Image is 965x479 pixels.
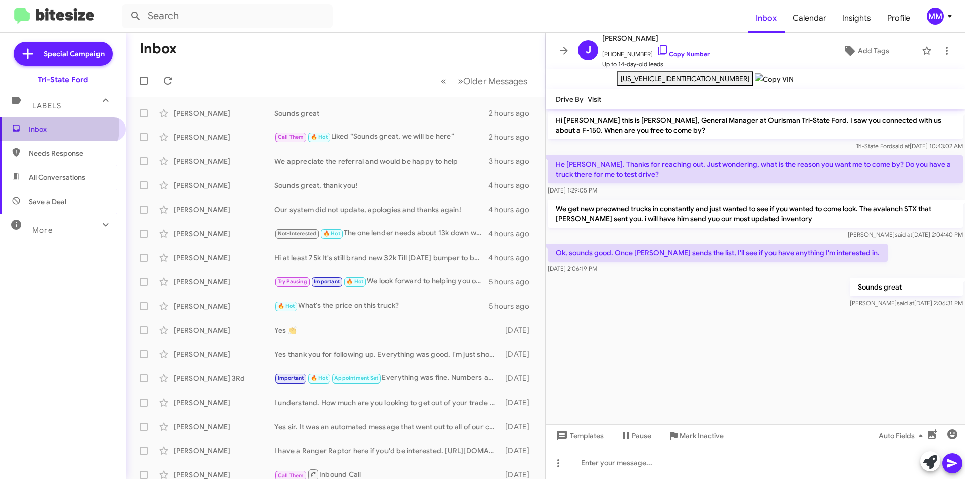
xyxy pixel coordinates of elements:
[274,300,489,312] div: What's the price on this truck?
[500,446,537,456] div: [DATE]
[274,349,500,359] div: Yes thank you for following up. Everything was good. I'm just shopping around a little.
[274,180,488,190] div: Sounds great, thank you!
[122,4,333,28] input: Search
[278,278,307,285] span: Try Pausing
[274,446,500,456] div: I have a Ranger Raptor here if you'd be interested. [URL][DOMAIN_NAME]
[680,427,724,445] span: Mark Inactive
[29,148,114,158] span: Needs Response
[174,253,274,263] div: [PERSON_NAME]
[274,228,488,239] div: The one lender needs about 13k down with the negative equity to purchase the 2019
[38,75,88,85] div: Tri-State Ford
[548,155,963,183] p: He [PERSON_NAME]. Thanks for reaching out. Just wondering, what is the reason you want me to come...
[871,427,935,445] button: Auto Fields
[174,325,274,335] div: [PERSON_NAME]
[274,108,489,118] div: Sounds great
[918,8,954,25] button: MM
[311,375,328,381] span: 🔥 Hot
[274,422,500,432] div: Yes sir. It was an automated message that went out to all of our customers in our database.
[463,76,527,87] span: Older Messages
[274,253,488,263] div: Hi at least 75k It's still brand new 32k Till [DATE] bumper to bumper warranty
[274,372,500,384] div: Everything was fine. Numbers are the issue. My trade has alot of negative equity.
[657,50,710,58] a: Copy Number
[586,42,591,58] span: J
[500,349,537,359] div: [DATE]
[29,124,114,134] span: Inbox
[785,4,834,33] a: Calendar
[489,132,537,142] div: 2 hours ago
[488,205,537,215] div: 4 hours ago
[174,108,274,118] div: [PERSON_NAME]
[314,278,340,285] span: Important
[858,42,889,60] span: Add Tags
[274,131,489,143] div: Liked “Sounds great, we will be here”
[755,73,794,85] img: Copy VIN
[548,186,597,194] span: [DATE] 1:29:05 PM
[174,229,274,239] div: [PERSON_NAME]
[548,265,597,272] span: [DATE] 2:06:19 PM
[588,94,601,104] span: Visit
[278,472,304,479] span: Call Them
[32,226,53,235] span: More
[554,427,604,445] span: Templates
[556,94,584,104] span: Drive By
[850,278,963,296] p: Sounds great
[500,325,537,335] div: [DATE]
[814,42,917,60] button: Add Tags
[441,75,446,87] span: «
[140,41,177,57] h1: Inbox
[274,325,500,335] div: Yes 👏
[174,446,274,456] div: [PERSON_NAME]
[174,205,274,215] div: [PERSON_NAME]
[489,301,537,311] div: 5 hours ago
[174,373,274,384] div: [PERSON_NAME] 3Rd
[895,231,912,238] span: said at
[488,180,537,190] div: 4 hours ago
[323,230,340,237] span: 🔥 Hot
[458,75,463,87] span: »
[278,303,295,309] span: 🔥 Hot
[334,375,378,381] span: Appointment Set
[488,253,537,263] div: 4 hours ago
[612,427,659,445] button: Pause
[29,197,66,207] span: Save a Deal
[834,4,879,33] a: Insights
[748,4,785,33] span: Inbox
[546,427,612,445] button: Templates
[274,276,489,288] div: We look forward to helping you out. Just let us know
[174,132,274,142] div: [PERSON_NAME]
[32,101,61,110] span: Labels
[174,277,274,287] div: [PERSON_NAME]
[278,134,304,140] span: Call Them
[500,398,537,408] div: [DATE]
[500,373,537,384] div: [DATE]
[452,71,533,91] button: Next
[879,4,918,33] a: Profile
[14,42,113,66] a: Special Campaign
[274,398,500,408] div: I understand. How much are you looking to get out of your trade in? I can see if we can put a num...
[29,172,85,182] span: All Conversations
[632,427,651,445] span: Pause
[278,230,317,237] span: Not-Interested
[435,71,452,91] button: Previous
[488,229,537,239] div: 4 hours ago
[617,71,753,86] button: [US_VEHICLE_IDENTIFICATION_NUMBER]
[174,398,274,408] div: [PERSON_NAME]
[311,134,328,140] span: 🔥 Hot
[44,49,105,59] span: Special Campaign
[174,301,274,311] div: [PERSON_NAME]
[850,299,963,307] span: [PERSON_NAME] [DATE] 2:06:31 PM
[274,205,488,215] div: Our system did not update, apologies and thanks again!
[489,156,537,166] div: 3 hours ago
[174,156,274,166] div: [PERSON_NAME]
[174,349,274,359] div: [PERSON_NAME]
[274,156,489,166] div: We appreciate the referral and would be happy to help
[489,277,537,287] div: 5 hours ago
[489,108,537,118] div: 2 hours ago
[174,422,274,432] div: [PERSON_NAME]
[548,111,963,139] p: Hi [PERSON_NAME] this is [PERSON_NAME], General Manager at Ourisman Tri-State Ford. I saw you con...
[602,59,710,69] span: Up to 14-day-old leads
[848,231,963,238] span: [PERSON_NAME] [DATE] 2:04:40 PM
